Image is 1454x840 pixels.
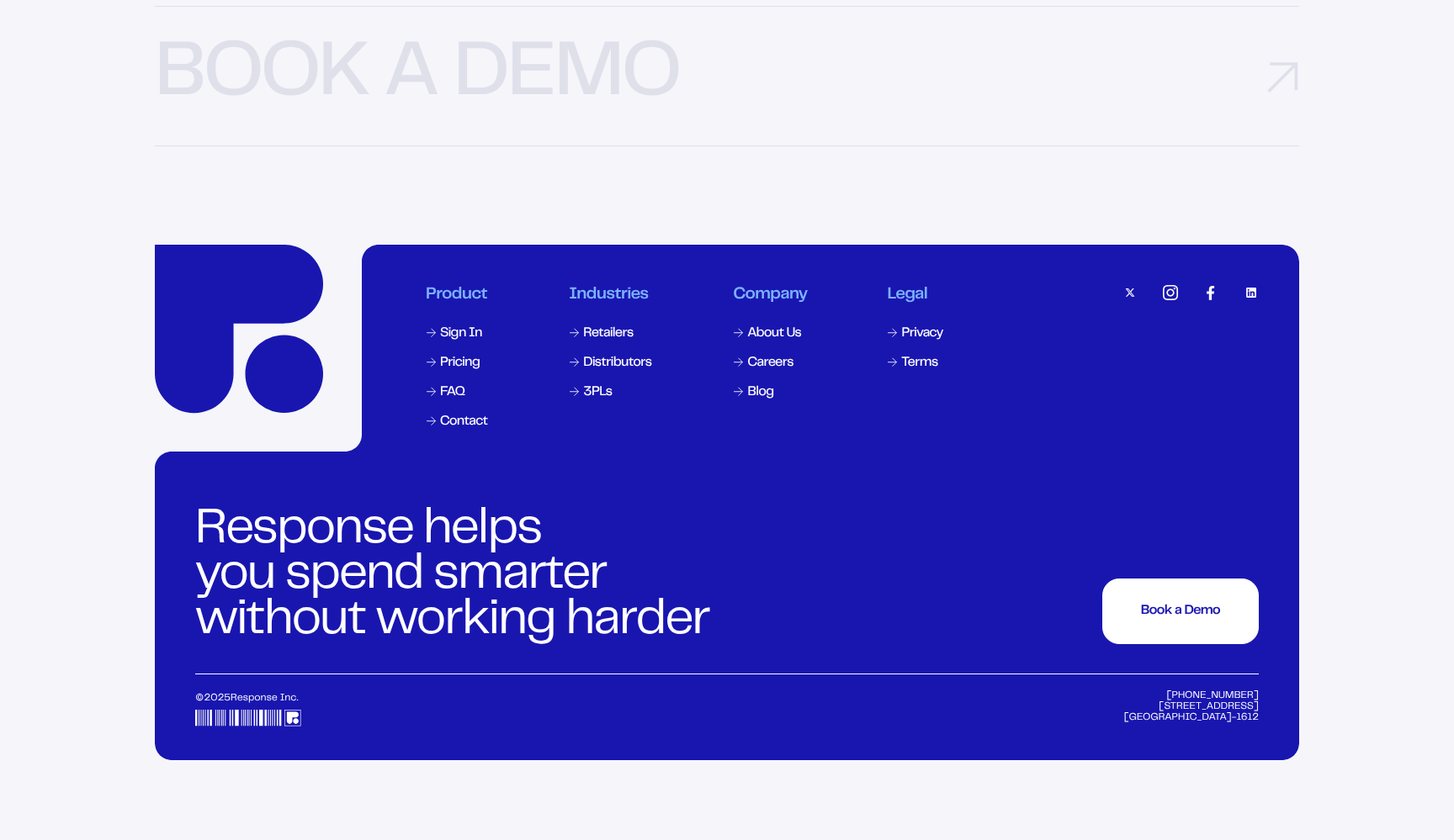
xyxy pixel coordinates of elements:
[567,324,655,344] a: Retailers
[885,324,946,344] a: Privacy
[1122,691,1259,726] div: [PHONE_NUMBER] [STREET_ADDRESS] [GEOGRAPHIC_DATA]-1612
[195,508,719,644] div: Response helps you spend smarter without working harder
[731,324,809,344] a: About Us
[567,353,655,373] a: Distributors
[583,327,633,341] div: Retailers
[424,412,491,432] a: Contact
[1203,285,1218,300] img: facebook
[440,415,487,429] div: Contact
[733,285,807,305] div: Company
[1244,285,1259,300] img: linkedin
[155,245,323,413] a: Response Home
[747,386,773,399] div: Blog
[1141,605,1220,618] div: Book a Demo
[1102,578,1259,644] button: Book a DemoBook a DemoBook a DemoBook a DemoBook a Demo
[155,6,1299,146] button: Book a Demo
[569,285,653,305] div: Industries
[440,386,464,399] div: FAQ
[1122,285,1138,300] img: twitter
[424,353,491,373] a: Pricing
[747,327,801,341] div: About Us
[1163,285,1178,300] img: instagram
[885,353,946,373] a: Terms
[731,353,809,373] a: Careers
[747,357,793,370] div: Careers
[440,327,482,341] div: Sign In
[440,357,480,370] div: Pricing
[426,285,489,305] div: Product
[731,383,809,403] a: Blog
[567,383,655,403] a: 3PLs
[424,324,491,344] a: Sign In
[901,357,937,370] div: Terms
[901,327,942,341] div: Privacy
[583,357,651,370] div: Distributors
[887,285,944,305] div: Legal
[424,383,491,403] a: FAQ
[583,386,612,399] div: 3PLs
[195,691,426,726] div: © 2025 Response Inc.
